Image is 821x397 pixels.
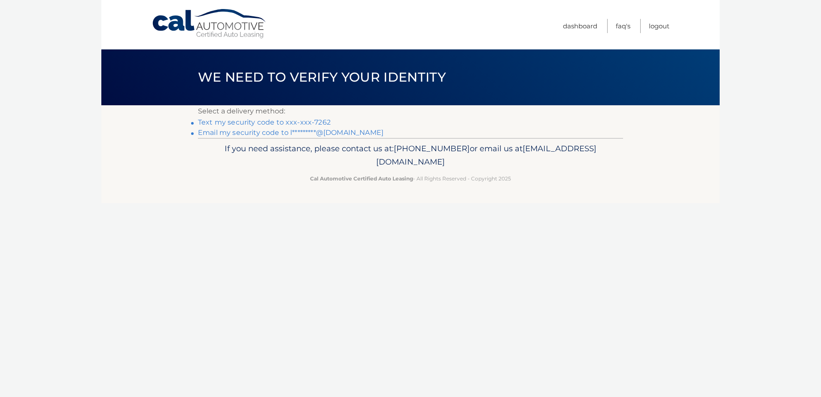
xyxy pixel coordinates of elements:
a: Logout [649,19,669,33]
p: - All Rights Reserved - Copyright 2025 [204,174,617,183]
a: Text my security code to xxx-xxx-7262 [198,118,331,126]
a: FAQ's [616,19,630,33]
a: Email my security code to l*********@[DOMAIN_NAME] [198,128,383,137]
a: Cal Automotive [152,9,268,39]
span: We need to verify your identity [198,69,446,85]
strong: Cal Automotive Certified Auto Leasing [310,175,413,182]
a: Dashboard [563,19,597,33]
span: [PHONE_NUMBER] [394,144,470,153]
p: If you need assistance, please contact us at: or email us at [204,142,617,169]
p: Select a delivery method: [198,105,623,117]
